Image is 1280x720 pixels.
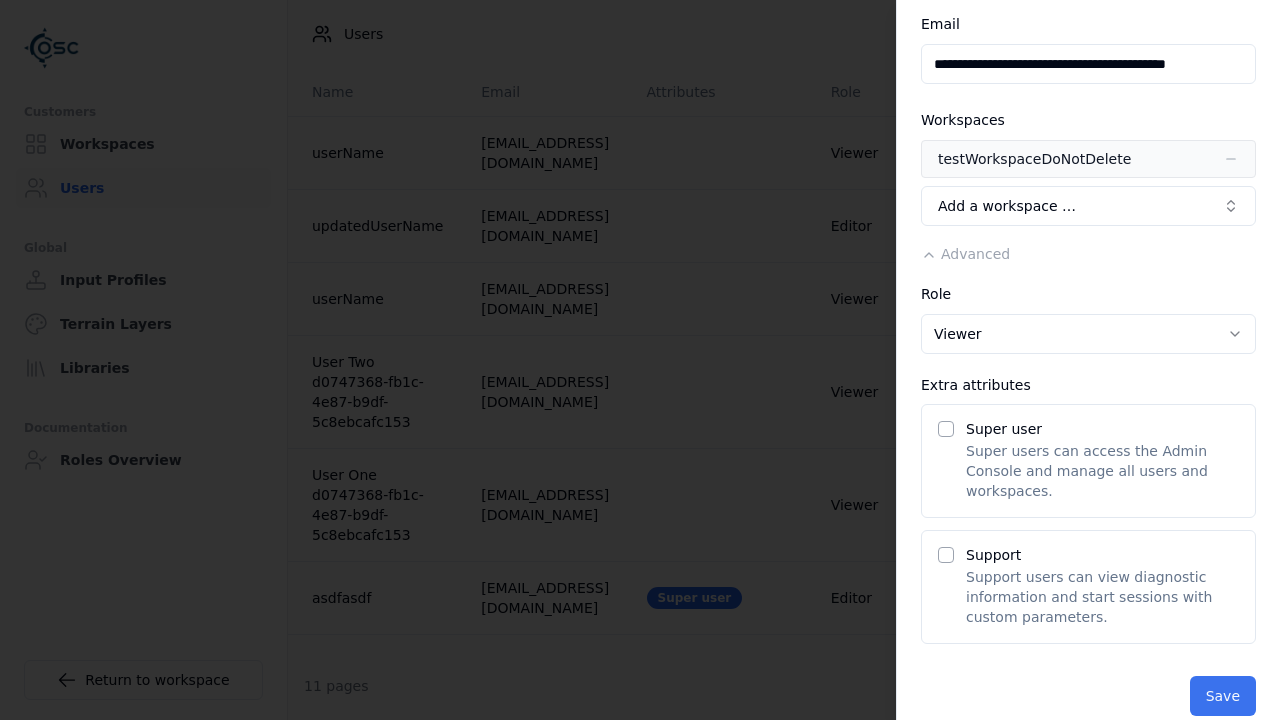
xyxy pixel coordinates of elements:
[966,441,1239,501] p: Super users can access the Admin Console and manage all users and workspaces.
[921,244,1010,264] button: Advanced
[921,112,1005,128] label: Workspaces
[938,149,1131,169] div: testWorkspaceDoNotDelete
[921,16,960,32] label: Email
[966,547,1021,563] label: Support
[966,567,1239,627] p: Support users can view diagnostic information and start sessions with custom parameters.
[941,246,1010,262] span: Advanced
[921,286,951,302] label: Role
[938,196,1076,216] span: Add a workspace …
[966,421,1042,437] label: Super user
[921,378,1256,392] div: Extra attributes
[1190,676,1256,716] button: Save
